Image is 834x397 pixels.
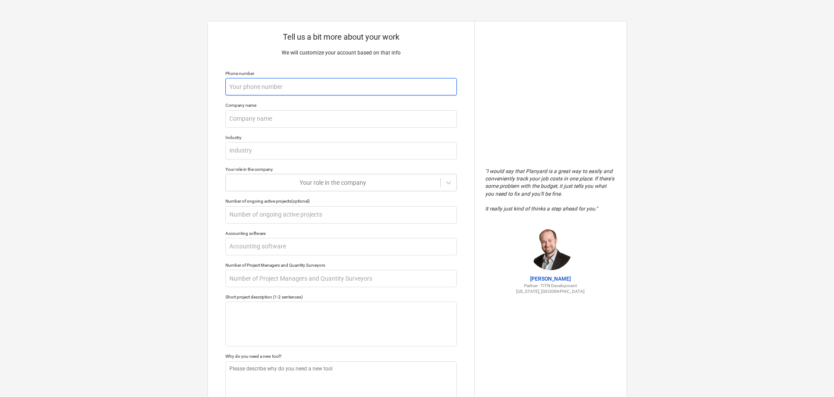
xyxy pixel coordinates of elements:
input: Company name [225,110,457,128]
p: [PERSON_NAME] [485,275,616,283]
input: Accounting software [225,238,457,255]
div: Company name [225,102,457,108]
p: Tell us a bit more about your work [225,32,457,42]
p: We will customize your account based on that info [225,49,457,57]
div: Industry [225,135,457,140]
iframe: Chat Widget [790,355,834,397]
div: Short project description (1-2 sentences) [225,294,457,300]
p: " I would say that Planyard is a great way to easily and conveniently track your job costs in one... [485,168,616,213]
input: Number of ongoing active projects [225,206,457,224]
input: Industry [225,142,457,159]
div: Your role in the company [225,166,457,172]
div: Accounting software [225,231,457,236]
div: Number of Project Managers and Quantity Surveyors [225,262,457,268]
div: Why do you need a new tool? [225,353,457,359]
p: Partner - TITN Development [485,283,616,288]
div: 채팅 위젯 [790,355,834,397]
p: [US_STATE], [GEOGRAPHIC_DATA] [485,288,616,294]
input: Your phone number [225,78,457,95]
input: Number of Project Managers and Quantity Surveyors [225,270,457,287]
div: Number of ongoing active projects (optional) [225,198,457,204]
img: Jordan Cohen [529,227,572,270]
div: Phone number [225,71,457,76]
